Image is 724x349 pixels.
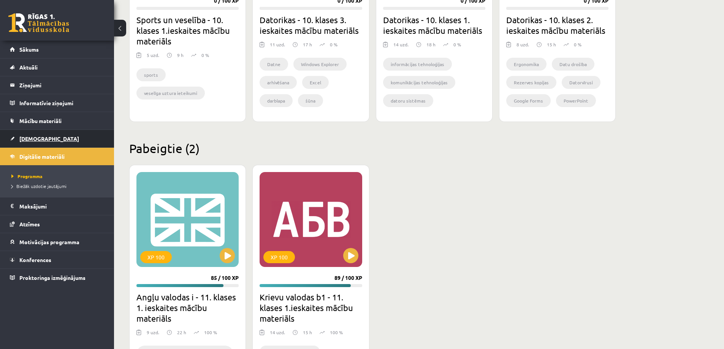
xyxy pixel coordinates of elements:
[10,41,105,58] a: Sākums
[260,14,362,36] h2: Datorikas - 10. klases 3. ieskaites mācību materiāls
[10,148,105,165] a: Digitālie materiāli
[19,153,65,160] span: Digitālie materiāli
[383,94,433,107] li: datoru sistēmas
[10,197,105,215] a: Maksājumi
[506,14,608,36] h2: Datorikas - 10. klases 2. ieskaites mācību materiāls
[19,64,38,71] span: Aktuāli
[552,58,594,71] li: Datu drošība
[19,197,105,215] legend: Maksājumi
[19,274,86,281] span: Proktoringa izmēģinājums
[383,76,455,89] li: komunikācijas tehnoloģijas
[303,41,312,48] p: 17 h
[19,76,105,94] legend: Ziņojumi
[293,58,347,71] li: Windows Explorer
[574,41,581,48] p: 0 %
[177,329,186,336] p: 22 h
[10,130,105,147] a: [DEMOGRAPHIC_DATA]
[11,183,106,190] a: Biežāk uzdotie jautājumi
[10,215,105,233] a: Atzīmes
[147,52,159,63] div: 5 uzd.
[11,183,67,189] span: Biežāk uzdotie jautājumi
[562,76,600,89] li: Datorvīrusi
[506,76,556,89] li: Rezerves kopijas
[260,58,288,71] li: Datne
[10,94,105,112] a: Informatīvie ziņojumi
[393,41,409,52] div: 14 uzd.
[11,173,43,179] span: Programma
[330,41,337,48] p: 0 %
[383,14,485,36] h2: Datorikas - 10. klases 1. ieskaites mācību materiāls
[136,14,239,46] h2: Sports un veselība - 10. klases 1.ieskaites mācību materiāls
[426,41,436,48] p: 18 h
[140,251,172,263] div: XP 100
[8,13,69,32] a: Rīgas 1. Tālmācības vidusskola
[10,58,105,76] a: Aktuāli
[136,292,239,324] h2: Angļu valodas i - 11. klases 1. ieskaites mācību materiāls
[19,46,39,53] span: Sākums
[330,329,343,336] p: 100 %
[177,52,184,58] p: 9 h
[201,52,209,58] p: 0 %
[11,173,106,180] a: Programma
[19,238,79,245] span: Motivācijas programma
[10,76,105,94] a: Ziņojumi
[10,112,105,129] a: Mācību materiāli
[19,221,40,227] span: Atzīmes
[10,269,105,286] a: Proktoringa izmēģinājums
[260,94,293,107] li: darblapa
[303,329,312,336] p: 15 h
[453,41,461,48] p: 0 %
[136,87,205,99] li: veselīga uztura ieteikumi
[19,94,105,112] legend: Informatīvie ziņojumi
[19,117,62,124] span: Mācību materiāli
[19,135,79,142] span: [DEMOGRAPHIC_DATA]
[10,233,105,251] a: Motivācijas programma
[556,94,596,107] li: PowerPoint
[10,251,105,268] a: Konferences
[260,76,297,89] li: arhivēšana
[516,41,529,52] div: 8 uzd.
[129,141,616,156] h2: Pabeigtie (2)
[270,41,285,52] div: 11 uzd.
[136,68,166,81] li: sports
[506,94,551,107] li: Google Forms
[147,329,159,340] div: 9 uzd.
[263,251,295,263] div: XP 100
[260,292,362,324] h2: Krievu valodas b1 - 11. klases 1.ieskaites mācību materiāls
[383,58,452,71] li: informācijas tehnoloģijas
[270,329,285,340] div: 14 uzd.
[204,329,217,336] p: 100 %
[506,58,547,71] li: Ergonomika
[298,94,323,107] li: šūna
[302,76,329,89] li: Excel
[19,256,51,263] span: Konferences
[547,41,556,48] p: 15 h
